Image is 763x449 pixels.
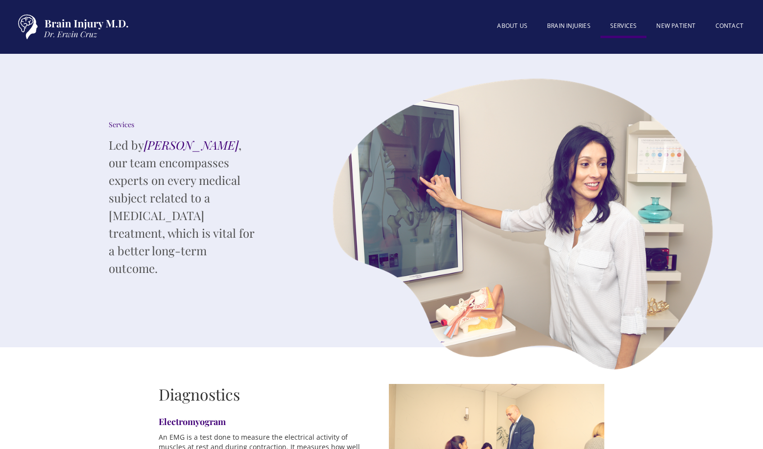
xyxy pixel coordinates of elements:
a: SERVICES [600,16,647,38]
h2: Diagnostics [159,384,374,404]
p: Led by , our team encompasses experts on every medical subject related to a [MEDICAL_DATA] treatm... [109,136,256,277]
h4: Electromyogram [159,416,374,427]
a: Contact [706,16,753,36]
a: New patient [646,16,705,36]
a: About US [487,16,537,36]
div: Services [109,120,256,130]
a: BRAIN INJURIES [537,16,600,36]
em: [PERSON_NAME] [144,137,238,153]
